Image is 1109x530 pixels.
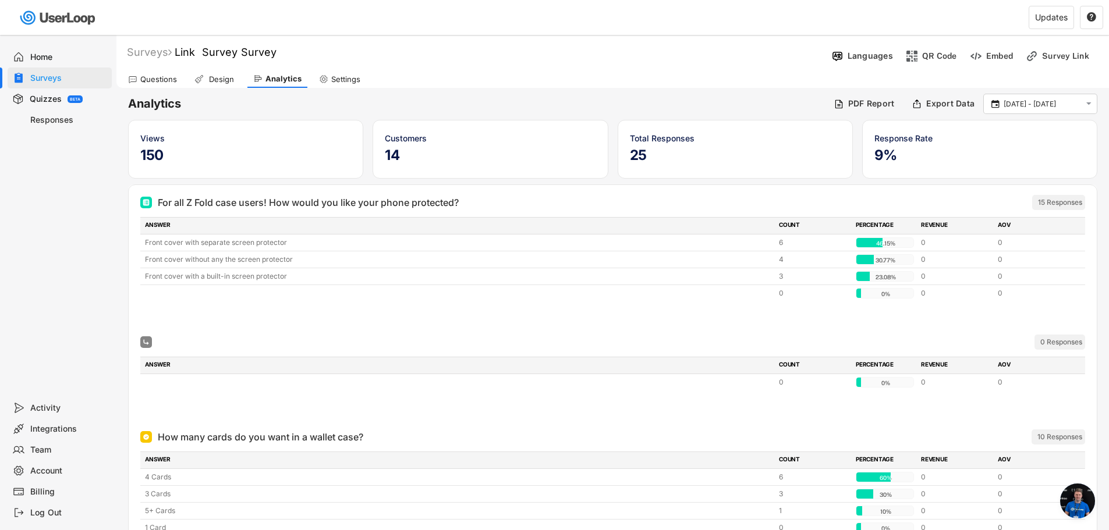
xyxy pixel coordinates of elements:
div: 30.77% [859,255,912,265]
div: Surveys [30,73,107,84]
div: Activity [30,403,107,414]
div: 5+ Cards [145,506,772,516]
div: Log Out [30,507,107,518]
div: COUNT [779,455,849,465]
div: Updates [1035,13,1068,22]
div: PDF Report [848,98,895,109]
div: COUNT [779,360,849,371]
div: Total Responses [630,132,841,144]
div: COUNT [779,220,849,231]
div: Settings [331,74,360,84]
input: Select Date Range [1004,98,1080,110]
div: Customers [385,132,596,144]
div: 0 [921,271,991,282]
div: 23.08% [859,272,912,282]
div: Front cover with a built-in screen protector [145,271,772,282]
div: How many cards do you want in a wallet case? [158,430,363,444]
div: REVENUE [921,220,991,231]
div: PERCENTAGE [856,360,914,371]
div: 1 [779,506,849,516]
div: Views [140,132,351,144]
div: Response Rate [874,132,1085,144]
text:  [991,98,1000,109]
div: 0 [921,472,991,482]
div: 4 Cards [145,472,772,482]
div: 30% [859,489,912,500]
div: 0 [998,271,1068,282]
text:  [1086,99,1092,109]
div: 3 [779,489,849,499]
img: Language%20Icon.svg [831,50,844,62]
div: 0 [998,489,1068,499]
div: 0 [998,237,1068,248]
button:  [1086,12,1097,23]
div: PERCENTAGE [856,455,914,465]
div: Languages [848,51,893,61]
h5: 25 [630,147,841,164]
div: QR Code [922,51,957,61]
div: Export Data [926,98,975,109]
text:  [1087,12,1096,22]
div: 0 [921,377,991,387]
div: 0 [921,489,991,499]
div: 46.15% [859,238,912,248]
div: 0 [779,377,849,387]
div: Survey Link [1042,51,1100,61]
div: Questions [140,74,177,84]
div: 0 [998,506,1068,516]
div: 0% [859,378,912,388]
h5: 150 [140,147,351,164]
div: 3 [779,271,849,282]
div: ANSWER [145,360,772,371]
div: AOV [998,220,1068,231]
button:  [1083,99,1094,109]
div: 10% [859,506,912,517]
div: 0 [998,472,1068,482]
div: Analytics [265,74,302,84]
div: Quizzes [30,94,62,105]
div: 4 [779,254,849,265]
div: REVENUE [921,455,991,465]
div: Design [207,74,236,84]
div: BETA [70,97,80,101]
div: REVENUE [921,360,991,371]
div: Billing [30,486,107,497]
div: ANSWER [145,220,772,231]
img: LinkMinor.svg [1026,50,1038,62]
img: userloop-logo-01.svg [17,6,100,30]
div: For all Z Fold case users! How would you like your phone protected? [158,195,459,209]
div: 0 Responses [1040,337,1082,347]
div: 0 [921,237,991,248]
div: 0% [859,289,912,299]
div: Home [30,52,107,63]
div: AOV [998,360,1068,371]
img: Multi Select [143,199,150,206]
div: Integrations [30,424,107,435]
div: Surveys [127,45,172,59]
h6: Analytics [128,96,825,112]
div: 0 [921,254,991,265]
div: PERCENTAGE [856,220,914,231]
div: 15 Responses [1038,198,1082,207]
div: 0 [998,288,1068,298]
font: Link Survey Survey [175,46,277,58]
div: 6 [779,472,849,482]
div: ANSWER [145,455,772,465]
div: 0 [779,288,849,298]
div: AOV [998,455,1068,465]
div: Front cover with separate screen protector [145,237,772,248]
div: Responses [30,115,107,126]
button:  [990,99,1001,109]
div: Account [30,465,107,476]
div: 0 [998,377,1068,387]
div: Embed [986,51,1013,61]
div: Front cover without any the screen protector [145,254,772,265]
h5: 9% [874,147,1085,164]
div: 60% [859,472,912,483]
div: 6 [779,237,849,248]
div: Team [30,444,107,456]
